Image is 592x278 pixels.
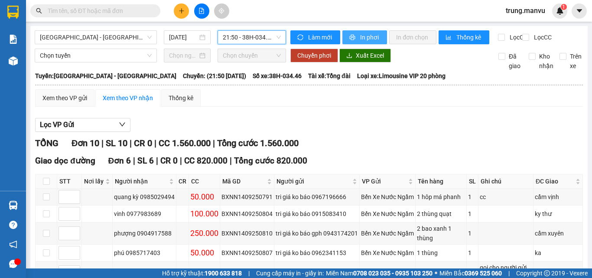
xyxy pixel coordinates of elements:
span: trung.manvu [499,5,552,16]
span: ĐC Giao [536,177,574,186]
div: 4 tấm sat [417,268,465,277]
button: In đơn chọn [389,30,436,44]
div: 250.000 [190,227,218,239]
div: cẩm vịnh [535,192,581,202]
span: Tài xế: Tổng đài [308,71,351,81]
div: ka [535,248,581,258]
span: Hà Nội - Kỳ Anh [40,31,152,44]
input: Tìm tên, số ĐT hoặc mã đơn [48,6,150,16]
span: Chọn chuyến [223,49,281,62]
div: cẩm xuyên [535,229,581,238]
td: BXNN1409250810 [220,222,274,245]
div: Xem theo VP nhận [103,93,153,103]
div: 1 hôp má phanh [417,192,465,202]
span: bar-chart [446,34,453,41]
span: file-add [198,8,205,14]
div: BXNN1409250804 [221,209,273,219]
span: Mã GD [222,177,265,186]
span: | [180,156,182,166]
div: 2 bao xanh 1 thùng [417,224,465,243]
button: caret-down [572,3,587,19]
span: CC 1.560.000 [159,138,211,148]
div: 1 [468,192,477,202]
div: tri giá 5800k đức 0988272720 [276,268,358,277]
span: aim [218,8,224,14]
span: caret-down [576,7,583,15]
div: 50.000 [190,191,218,203]
div: phượng 0904917588 [114,229,175,238]
span: Đã giao [505,52,524,71]
span: | [130,138,132,148]
button: syncLàm mới [290,30,340,44]
span: printer [349,34,357,41]
th: SL [467,174,478,189]
input: Chọn ngày [169,51,198,60]
button: plus [174,3,189,19]
div: Thống kê [169,93,193,103]
span: | [248,268,250,278]
span: Kho nhận [536,52,557,71]
span: Miền Bắc [439,268,502,278]
div: 1 [468,229,477,238]
div: Bến Xe Nước Ngầm [361,268,414,277]
div: 2 thùng quạt [417,209,465,219]
span: Hỗ trợ kỹ thuật: [162,268,242,278]
span: Người nhận [115,177,167,186]
span: Lọc VP Gửi [40,119,74,130]
span: notification [9,240,17,249]
img: logo-vxr [7,6,19,19]
div: Bến Xe Nước Ngầm [361,248,414,258]
td: Bến Xe Nước Ngầm [360,245,416,262]
th: Tên hàng [416,174,467,189]
span: TỔNG [35,138,59,148]
span: copyright [544,270,550,276]
span: | [213,138,215,148]
button: Chuyển phơi [290,49,338,62]
button: Lọc VP Gửi [35,118,130,132]
span: Số xe: 38H-034.46 [253,71,302,81]
img: warehouse-icon [9,201,18,210]
span: | [133,156,135,166]
div: ky thư [535,209,581,219]
span: Lọc CR [506,33,529,42]
span: SL 6 [137,156,154,166]
div: Bến Xe Nước Ngầm [361,209,414,219]
span: plus [179,8,185,14]
div: quang kỳ 0985029494 [114,192,175,202]
span: | [508,268,510,278]
div: 1 [468,209,477,219]
span: Lọc CC [530,33,553,42]
span: VP Gửi [362,177,407,186]
th: CC [189,174,220,189]
span: down [119,121,126,128]
div: tri giá ko báo gph 0943174201 [276,229,358,238]
span: Tổng cước 1.560.000 [217,138,299,148]
div: BXNN1409250810 [221,229,273,238]
div: cc [480,192,532,202]
span: download [346,52,352,59]
div: ka [535,268,581,277]
span: 21:50 - 38H-034.46 [223,31,281,44]
div: 1 [468,268,477,277]
th: CR [176,174,189,189]
button: file-add [194,3,209,19]
div: vinh 0977983689 [114,209,175,219]
span: Loại xe: Limousine VIP 20 phòng [357,71,446,81]
div: 100.000 [190,208,218,220]
div: 1 thùng [417,248,465,258]
strong: 0708 023 035 - 0935 103 250 [353,270,433,277]
button: downloadXuất Excel [339,49,391,62]
span: Chuyến: (21:50 [DATE]) [183,71,246,81]
span: Cung cấp máy in - giấy in: [256,268,324,278]
span: 1 [562,4,565,10]
div: Xem theo VP gửi [42,93,87,103]
span: message [9,260,17,268]
img: icon-new-feature [556,7,564,15]
span: Chọn tuyến [40,49,152,62]
span: | [156,156,158,166]
span: CR 0 [160,156,178,166]
div: phú 0985717403 [114,248,175,258]
div: BXNN1409250800 [221,268,273,277]
span: sync [297,34,305,41]
div: tri giá ko báo 0915083410 [276,209,358,219]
